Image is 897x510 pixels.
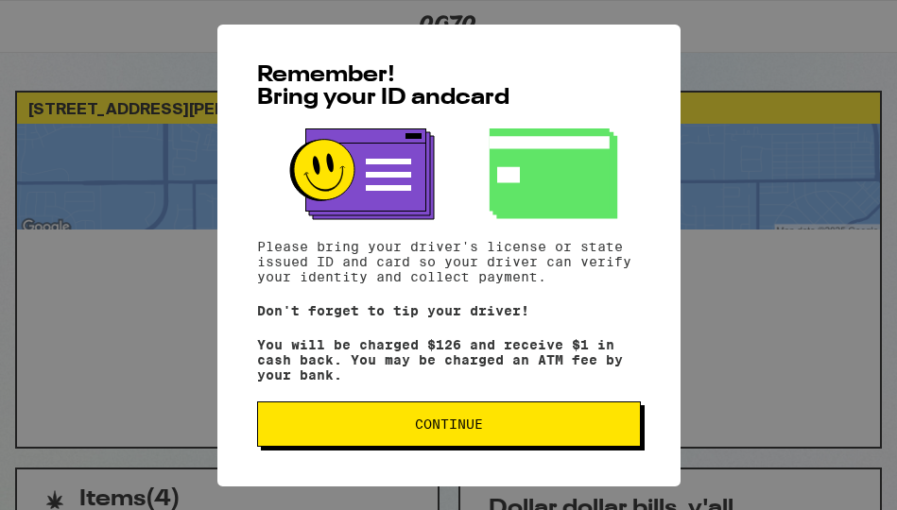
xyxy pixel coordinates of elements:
[257,401,641,447] button: Continue
[257,337,641,382] p: You will be charged $126 and receive $1 in cash back. You may be charged an ATM fee by your bank.
[415,417,483,431] span: Continue
[257,64,509,110] span: Remember! Bring your ID and card
[257,303,641,318] p: Don't forget to tip your driver!
[257,239,641,284] p: Please bring your driver's license or state issued ID and card so your driver can verify your ide...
